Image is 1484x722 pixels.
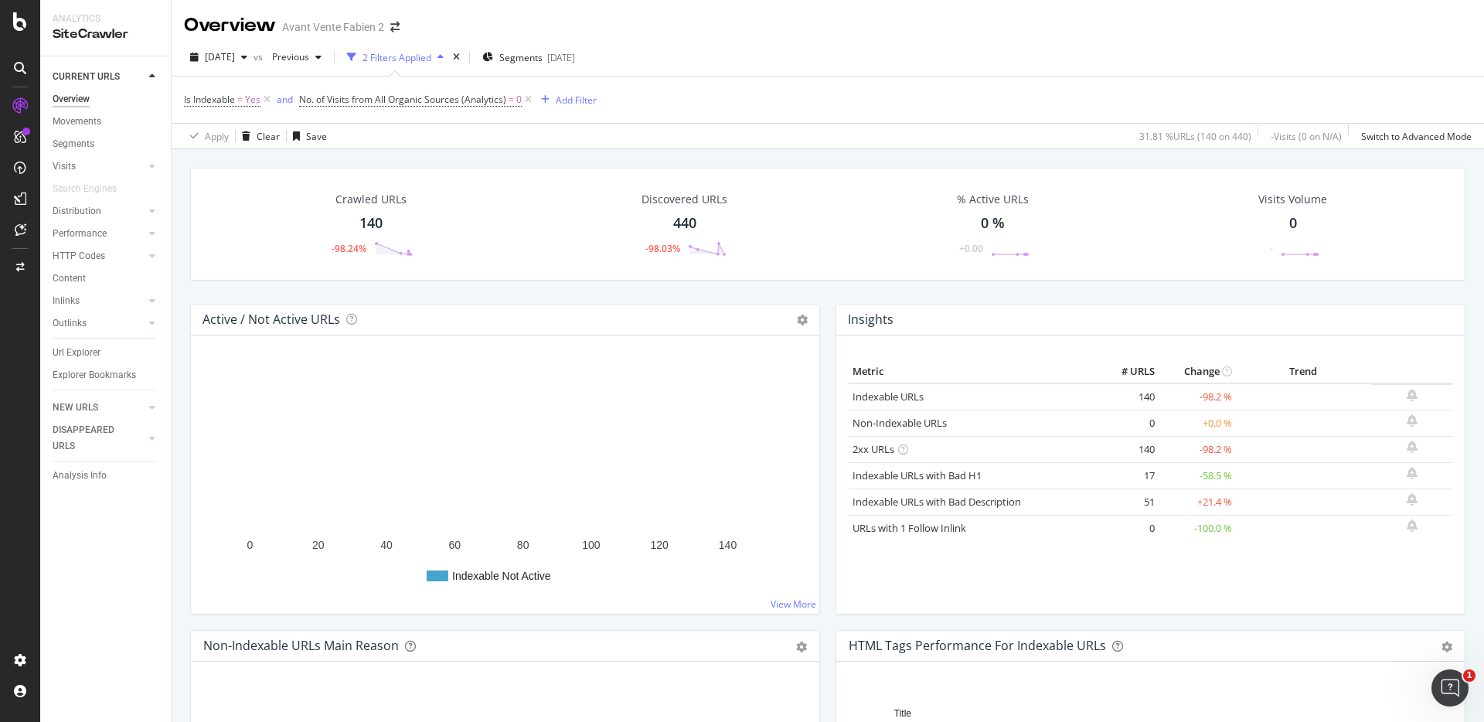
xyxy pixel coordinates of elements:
div: +0.00 [959,242,983,255]
a: Segments [53,136,160,152]
span: = [509,93,514,106]
a: Outlinks [53,315,145,332]
div: gear [1441,642,1452,652]
div: Visits [53,158,76,175]
button: Segments[DATE] [476,45,581,70]
th: # URLS [1097,360,1159,383]
div: gear [796,642,807,652]
td: 0 [1097,515,1159,541]
div: Performance [53,226,107,242]
button: Apply [184,124,229,148]
div: Outlinks [53,315,87,332]
button: Clear [236,124,280,148]
div: Segments [53,136,94,152]
i: Options [797,315,808,325]
div: Content [53,271,86,287]
div: times [450,49,463,65]
div: bell-plus [1407,467,1418,479]
td: -100.0 % [1159,515,1236,541]
text: 20 [312,539,325,551]
td: +0.0 % [1159,410,1236,436]
span: Segments [499,51,543,64]
div: Apply [205,130,229,143]
text: 40 [380,539,393,551]
a: Visits [53,158,145,175]
div: Discovered URLs [642,192,727,207]
span: 2025 Sep. 16th [205,50,235,63]
div: 31.81 % URLs ( 140 on 440 ) [1139,130,1251,143]
a: 2xx URLs [853,442,894,456]
a: Non-Indexable URLs [853,416,947,430]
a: DISAPPEARED URLS [53,422,145,455]
text: 120 [651,539,669,551]
text: Title [894,708,912,719]
div: Url Explorer [53,345,100,361]
a: Inlinks [53,293,145,309]
text: Indexable Not Active [452,570,551,582]
div: bell-plus [1407,441,1418,453]
text: 140 [719,539,737,551]
td: -98.2 % [1159,383,1236,410]
text: 60 [449,539,461,551]
td: 17 [1097,462,1159,489]
div: 140 [359,213,383,233]
div: - Visits ( 0 on N/A ) [1271,130,1342,143]
a: Performance [53,226,145,242]
button: Previous [266,45,328,70]
div: Save [306,130,327,143]
span: = [237,93,243,106]
td: 0 [1097,410,1159,436]
button: and [277,92,293,107]
button: Save [287,124,327,148]
span: No. of Visits from All Organic Sources (Analytics) [299,93,506,106]
a: Movements [53,114,160,130]
button: 2 Filters Applied [341,45,450,70]
text: 0 [247,539,254,551]
th: Trend [1236,360,1371,383]
div: Search Engines [53,181,117,197]
span: Is Indexable [184,93,235,106]
div: Analytics [53,12,158,26]
div: 440 [673,213,696,233]
div: Inlinks [53,293,80,309]
div: 2 Filters Applied [362,51,431,64]
div: Crawled URLs [335,192,407,207]
th: Change [1159,360,1236,383]
div: bell-plus [1407,493,1418,506]
a: URLs with 1 Follow Inlink [853,521,966,535]
div: bell-plus [1407,414,1418,427]
a: CURRENT URLS [53,69,145,85]
div: arrow-right-arrow-left [390,22,400,32]
td: -58.5 % [1159,462,1236,489]
div: HTML Tags Performance for Indexable URLs [849,638,1106,653]
div: Non-Indexable URLs Main Reason [203,638,399,653]
iframe: Intercom live chat [1431,669,1469,707]
div: Add Filter [556,94,597,107]
a: Analysis Info [53,468,160,484]
a: Url Explorer [53,345,160,361]
button: [DATE] [184,45,254,70]
text: 80 [517,539,529,551]
a: HTTP Codes [53,248,145,264]
div: Switch to Advanced Mode [1361,130,1472,143]
span: 0 [516,89,522,111]
h4: Insights [848,309,893,330]
a: Search Engines [53,181,132,197]
div: SiteCrawler [53,26,158,43]
td: +21.4 % [1159,489,1236,515]
div: 0 % [981,213,1005,233]
a: Explorer Bookmarks [53,367,160,383]
div: Distribution [53,203,101,220]
div: Avant Vente Fabien 2 [282,19,384,35]
a: Indexable URLs with Bad Description [853,495,1021,509]
div: 0 [1289,213,1297,233]
div: CURRENT URLS [53,69,120,85]
div: bell-plus [1407,389,1418,401]
div: -98.03% [645,242,680,255]
div: - [1270,242,1273,255]
div: Visits Volume [1258,192,1327,207]
td: 51 [1097,489,1159,515]
span: Yes [245,89,260,111]
svg: A chart. [203,360,802,601]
